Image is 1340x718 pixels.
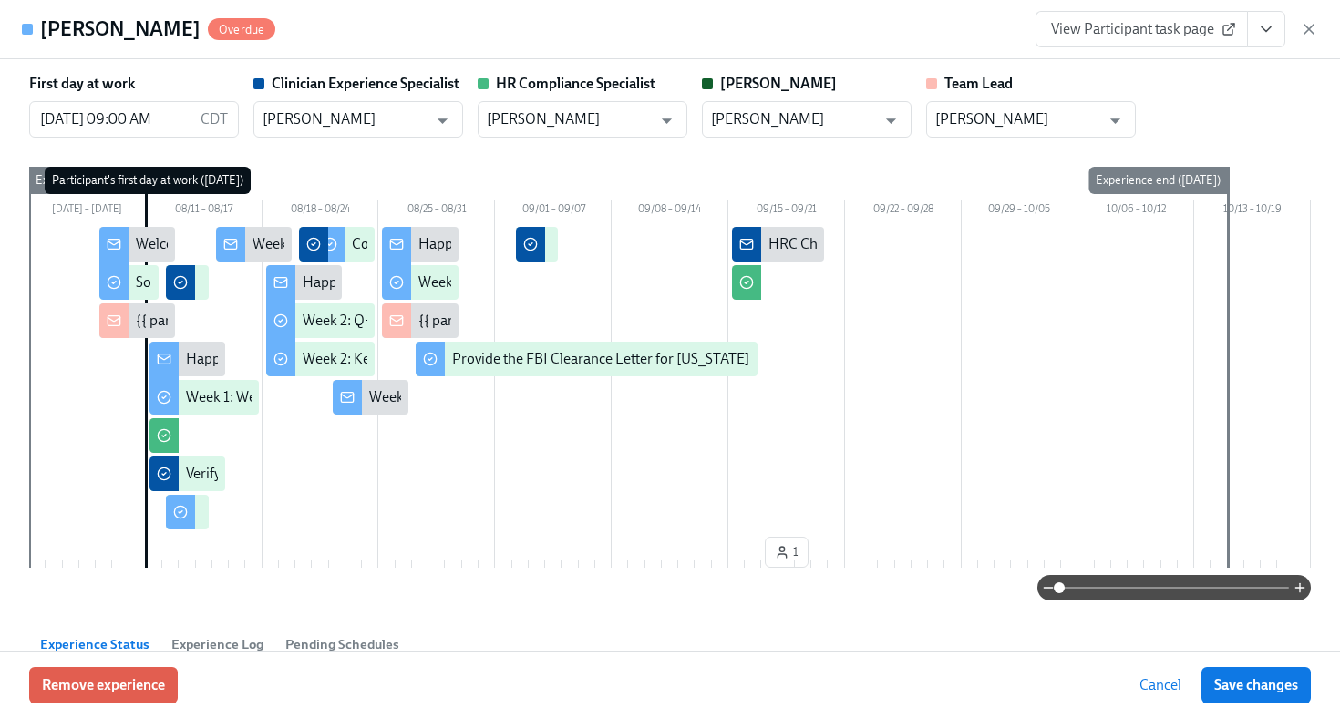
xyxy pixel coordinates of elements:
[418,272,617,292] div: Week 3: Final Onboarding Tasks
[496,75,655,92] strong: HR Compliance Specialist
[378,200,495,223] div: 08/25 – 08/31
[186,387,444,407] div: Week 1: Welcome to Charlie Health Tasks!
[612,200,728,223] div: 09/08 – 09/14
[418,234,630,254] div: Happy Final Week of Onboarding!
[253,234,425,254] div: Week 1: Onboarding Recap!
[720,75,837,92] strong: [PERSON_NAME]
[428,107,457,135] button: Open
[136,311,440,331] div: {{ participant.fullName }} has started onboarding
[303,272,415,292] div: Happy Week Two!
[1077,200,1194,223] div: 10/06 – 10/12
[136,234,366,254] div: Welcome to the Charlie Health Team!
[263,200,379,223] div: 08/18 – 08/24
[29,667,178,703] button: Remove experience
[768,234,839,254] div: HRC Check
[1139,676,1181,694] span: Cancel
[653,107,681,135] button: Open
[272,75,459,92] strong: Clinician Experience Specialist
[1201,667,1311,703] button: Save changes
[1036,11,1248,47] a: View Participant task page
[29,200,146,223] div: [DATE] – [DATE]
[352,234,518,254] div: Complete Docebo Courses
[1127,667,1194,703] button: Cancel
[40,634,149,655] span: Experience Status
[171,634,263,655] span: Experience Log
[42,676,165,694] span: Remove experience
[495,200,612,223] div: 09/01 – 09/07
[303,311,482,331] div: Week 2: Q+A and Shadowing
[146,200,263,223] div: 08/11 – 08/17
[1088,167,1228,194] div: Experience end ([DATE])
[728,200,845,223] div: 09/15 – 09/21
[186,464,448,484] div: Verify Elation for {{ participant.fullName }}
[29,74,135,94] label: First day at work
[136,272,236,292] div: Software Set-Up
[1101,107,1129,135] button: Open
[765,537,809,568] button: 1
[418,311,775,331] div: {{ participant.fullName }} is nearly done with onboarding!
[845,200,962,223] div: 09/22 – 09/28
[962,200,1078,223] div: 09/29 – 10/05
[1247,11,1285,47] button: View task page
[1051,20,1232,38] span: View Participant task page
[285,634,399,655] span: Pending Schedules
[303,349,491,369] div: Week 2: Key Compliance Tasks
[208,23,275,36] span: Overdue
[452,349,749,369] div: Provide the FBI Clearance Letter for [US_STATE]
[40,15,201,43] h4: [PERSON_NAME]
[1214,676,1298,694] span: Save changes
[775,543,799,561] span: 1
[201,109,228,129] p: CDT
[186,349,289,369] div: Happy First Day!
[45,167,251,194] div: Participant's first day at work ([DATE])
[1194,200,1311,223] div: 10/13 – 10/19
[369,387,558,407] div: Week Two Onboarding Recap!
[944,75,1013,92] strong: Team Lead
[877,107,905,135] button: Open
